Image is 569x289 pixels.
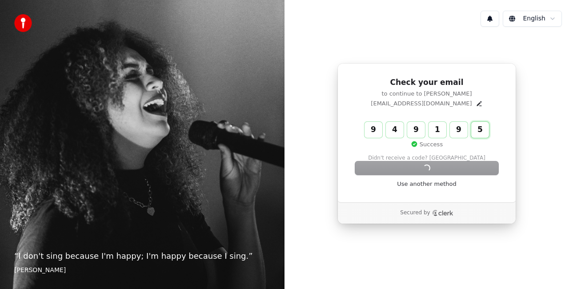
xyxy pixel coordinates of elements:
[14,14,32,32] img: youka
[400,209,430,217] p: Secured by
[411,140,443,149] p: Success
[365,122,507,138] input: Enter verification code
[355,77,498,88] h1: Check your email
[432,210,453,216] a: Clerk logo
[14,250,270,262] p: “ I don't sing because I'm happy; I'm happy because I sing. ”
[14,266,270,275] footer: [PERSON_NAME]
[371,100,472,108] p: [EMAIL_ADDRESS][DOMAIN_NAME]
[355,90,498,98] p: to continue to [PERSON_NAME]
[397,180,457,188] a: Use another method
[476,100,483,107] button: Edit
